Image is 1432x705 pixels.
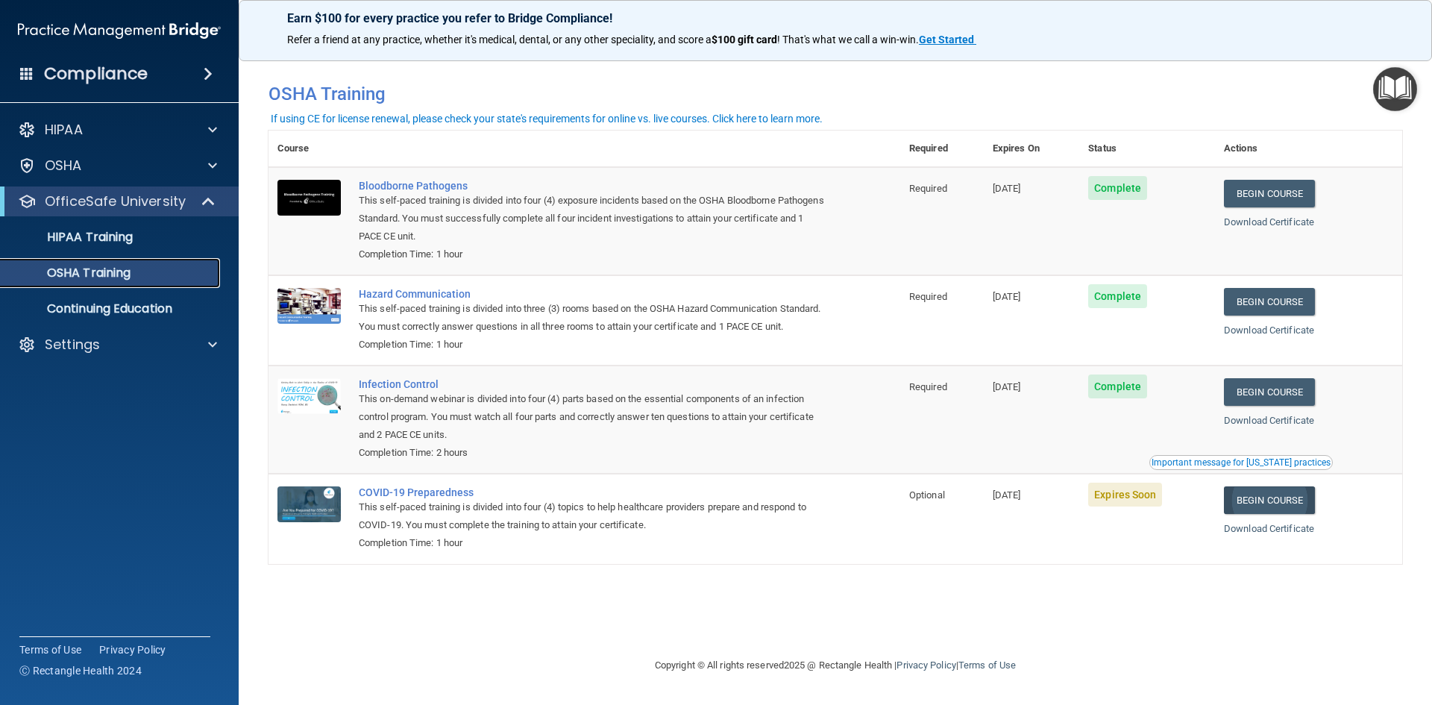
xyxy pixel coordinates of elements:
th: Expires On [984,131,1079,167]
div: Completion Time: 1 hour [359,534,826,552]
a: Download Certificate [1224,415,1314,426]
img: PMB logo [18,16,221,46]
p: OSHA [45,157,82,175]
p: HIPAA [45,121,83,139]
span: [DATE] [993,291,1021,302]
span: [DATE] [993,489,1021,501]
strong: $100 gift card [712,34,777,46]
th: Course [268,131,350,167]
p: OSHA Training [10,266,131,281]
span: Complete [1088,284,1147,308]
a: Begin Course [1224,180,1315,207]
a: Privacy Policy [99,642,166,657]
p: Settings [45,336,100,354]
h4: Compliance [44,63,148,84]
a: OfficeSafe University [18,192,216,210]
a: Settings [18,336,217,354]
a: Download Certificate [1224,325,1314,336]
a: COVID-19 Preparedness [359,486,826,498]
div: Copyright © All rights reserved 2025 @ Rectangle Health | | [563,642,1108,689]
a: Terms of Use [958,659,1016,671]
span: Required [909,291,947,302]
a: HIPAA [18,121,217,139]
a: Hazard Communication [359,288,826,300]
button: Open Resource Center [1373,67,1417,111]
th: Required [900,131,984,167]
div: This self-paced training is divided into four (4) topics to help healthcare providers prepare and... [359,498,826,534]
th: Actions [1215,131,1402,167]
span: [DATE] [993,183,1021,194]
button: Read this if you are a dental practitioner in the state of CA [1149,455,1333,470]
p: OfficeSafe University [45,192,186,210]
th: Status [1079,131,1215,167]
a: Begin Course [1224,486,1315,514]
a: Download Certificate [1224,523,1314,534]
a: Download Certificate [1224,216,1314,228]
a: Begin Course [1224,288,1315,316]
a: Begin Course [1224,378,1315,406]
span: ! That's what we call a win-win. [777,34,919,46]
a: Privacy Policy [896,659,955,671]
div: This self-paced training is divided into three (3) rooms based on the OSHA Hazard Communication S... [359,300,826,336]
div: Completion Time: 1 hour [359,336,826,354]
span: Expires Soon [1088,483,1162,507]
span: [DATE] [993,381,1021,392]
a: Get Started [919,34,976,46]
span: Ⓒ Rectangle Health 2024 [19,663,142,678]
a: Infection Control [359,378,826,390]
p: HIPAA Training [10,230,133,245]
a: Terms of Use [19,642,81,657]
span: Complete [1088,176,1147,200]
h4: OSHA Training [268,84,1402,104]
div: This on-demand webinar is divided into four (4) parts based on the essential components of an inf... [359,390,826,444]
div: If using CE for license renewal, please check your state's requirements for online vs. live cours... [271,113,823,124]
span: Complete [1088,375,1147,398]
button: If using CE for license renewal, please check your state's requirements for online vs. live cours... [268,111,825,126]
span: Optional [909,489,945,501]
a: Bloodborne Pathogens [359,180,826,192]
div: Important message for [US_STATE] practices [1152,458,1331,467]
a: OSHA [18,157,217,175]
span: Required [909,183,947,194]
div: This self-paced training is divided into four (4) exposure incidents based on the OSHA Bloodborne... [359,192,826,245]
div: Completion Time: 2 hours [359,444,826,462]
span: Refer a friend at any practice, whether it's medical, dental, or any other speciality, and score a [287,34,712,46]
p: Earn $100 for every practice you refer to Bridge Compliance! [287,11,1384,25]
div: Completion Time: 1 hour [359,245,826,263]
p: Continuing Education [10,301,213,316]
span: Required [909,381,947,392]
strong: Get Started [919,34,974,46]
